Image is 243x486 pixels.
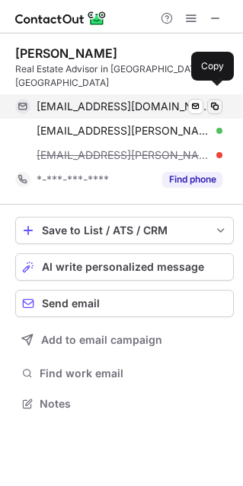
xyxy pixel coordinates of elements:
img: ContactOut v5.3.10 [15,9,107,27]
span: Find work email [40,367,228,380]
span: [EMAIL_ADDRESS][DOMAIN_NAME] [37,100,211,113]
button: Notes [15,393,234,415]
button: AI write personalized message [15,253,234,281]
div: [PERSON_NAME] [15,46,117,61]
span: Add to email campaign [41,334,162,346]
div: Save to List / ATS / CRM [42,224,207,237]
span: [EMAIL_ADDRESS][PERSON_NAME][DOMAIN_NAME] [37,148,211,162]
button: Reveal Button [162,172,222,187]
span: [EMAIL_ADDRESS][PERSON_NAME][DOMAIN_NAME] [37,124,211,138]
div: Real Estate Advisor in [GEOGRAPHIC_DATA] [GEOGRAPHIC_DATA] [15,62,234,90]
button: Add to email campaign [15,326,234,354]
span: Notes [40,397,228,411]
span: AI write personalized message [42,261,204,273]
button: Find work email [15,363,234,384]
button: save-profile-one-click [15,217,234,244]
button: Send email [15,290,234,317]
span: Send email [42,297,100,310]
